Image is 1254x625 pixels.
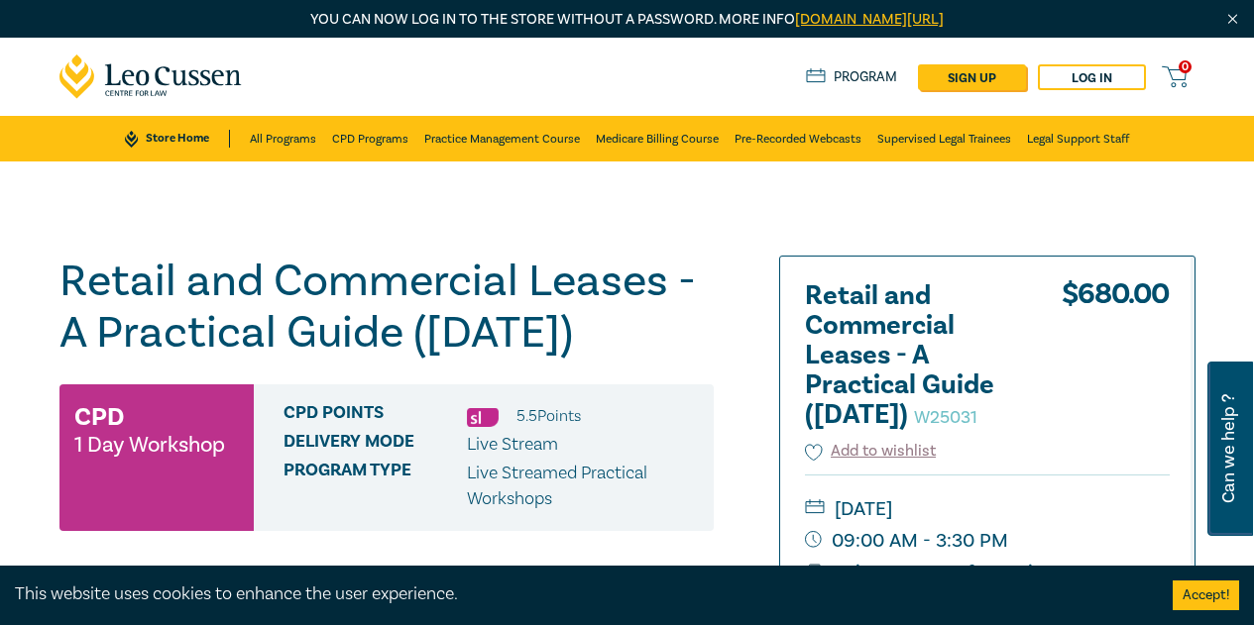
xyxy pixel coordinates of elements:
[805,525,1170,557] small: 09:00 AM - 3:30 PM
[15,581,1143,607] div: This website uses cookies to enhance the user experience.
[125,130,229,148] a: Store Home
[914,406,977,429] small: W25031
[467,408,499,427] img: Substantive Law
[284,403,467,429] span: CPD Points
[1038,64,1146,90] a: Log in
[59,9,1196,31] p: You can now log in to the store without a password. More info
[467,433,558,456] span: Live Stream
[805,440,937,463] button: Add to wishlist
[795,10,944,29] a: [DOMAIN_NAME][URL]
[1224,11,1241,28] img: Close
[284,461,467,512] span: Program type
[424,116,580,161] a: Practice Management Course
[1219,373,1238,524] span: Can we help ?
[805,281,1023,430] h2: Retail and Commercial Leases - A Practical Guide ([DATE])
[74,399,124,435] h3: CPD
[805,493,1170,525] small: [DATE]
[805,560,1056,585] a: Print Course Information
[735,116,861,161] a: Pre-Recorded Webcasts
[332,116,408,161] a: CPD Programs
[1027,116,1129,161] a: Legal Support Staff
[877,116,1011,161] a: Supervised Legal Trainees
[284,432,467,458] span: Delivery Mode
[806,68,898,86] a: Program
[250,116,316,161] a: All Programs
[1062,281,1170,440] div: $ 680.00
[516,403,581,429] li: 5.5 Point s
[918,64,1026,90] a: sign up
[1179,60,1192,73] span: 0
[74,435,225,455] small: 1 Day Workshop
[596,116,719,161] a: Medicare Billing Course
[1173,580,1239,610] button: Accept cookies
[467,461,699,512] p: Live Streamed Practical Workshops
[59,256,714,359] h1: Retail and Commercial Leases - A Practical Guide ([DATE])
[59,552,714,611] button: Presenters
